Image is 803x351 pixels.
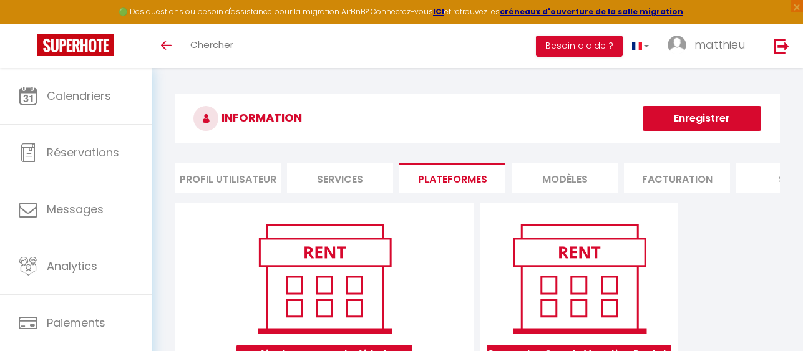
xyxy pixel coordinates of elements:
[47,145,119,160] span: Réservations
[536,36,623,57] button: Besoin d'aide ?
[750,295,794,342] iframe: Chat
[175,94,780,143] h3: INFORMATION
[190,38,233,51] span: Chercher
[500,219,659,339] img: rent.png
[37,34,114,56] img: Super Booking
[287,163,393,193] li: Services
[624,163,730,193] li: Facturation
[175,163,281,193] li: Profil Utilisateur
[433,6,444,17] a: ICI
[399,163,505,193] li: Plateformes
[774,38,789,54] img: logout
[512,163,618,193] li: MODÈLES
[500,6,683,17] a: créneaux d'ouverture de la salle migration
[47,315,105,330] span: Paiements
[668,36,686,54] img: ...
[643,106,761,131] button: Enregistrer
[658,24,761,68] a: ... matthieu
[47,88,111,103] span: Calendriers
[245,219,404,339] img: rent.png
[47,258,97,274] span: Analytics
[181,24,243,68] a: Chercher
[47,201,104,217] span: Messages
[694,37,745,52] span: matthieu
